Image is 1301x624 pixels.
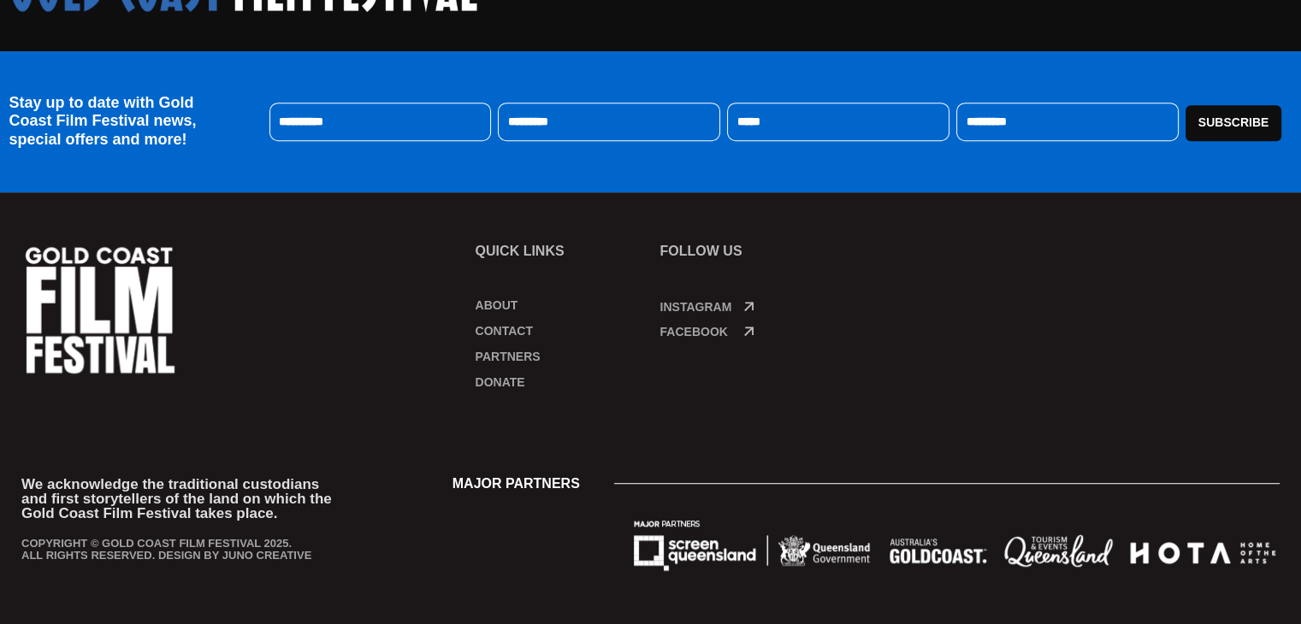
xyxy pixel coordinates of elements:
[476,374,643,391] a: Donate
[744,327,754,336] a: Facebook
[476,348,643,365] a: Partners
[476,322,643,339] a: Contact
[659,300,731,314] a: Instagram
[21,538,312,562] p: COPYRIGHT © GOLD COAST FILM FESTIVAL 2025. ALL RIGHTS RESERVED. DESIGN BY JUNO CREATIVE
[1198,116,1268,128] span: Subscribe
[476,297,643,391] nav: Menu
[659,325,727,338] a: Facebook
[476,297,643,314] a: About
[744,302,754,311] a: Instagram
[1186,105,1281,141] button: Subscribe
[21,477,401,521] p: We acknowledge the traditional custodians and first storytellers of the land on which the Gold Co...
[476,244,643,258] p: Quick links
[452,477,580,491] span: MAJOR PARTNERS
[9,94,228,150] h4: Stay up to date with Gold Coast Film Festival news, special offers and more!
[659,244,827,258] p: FOLLOW US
